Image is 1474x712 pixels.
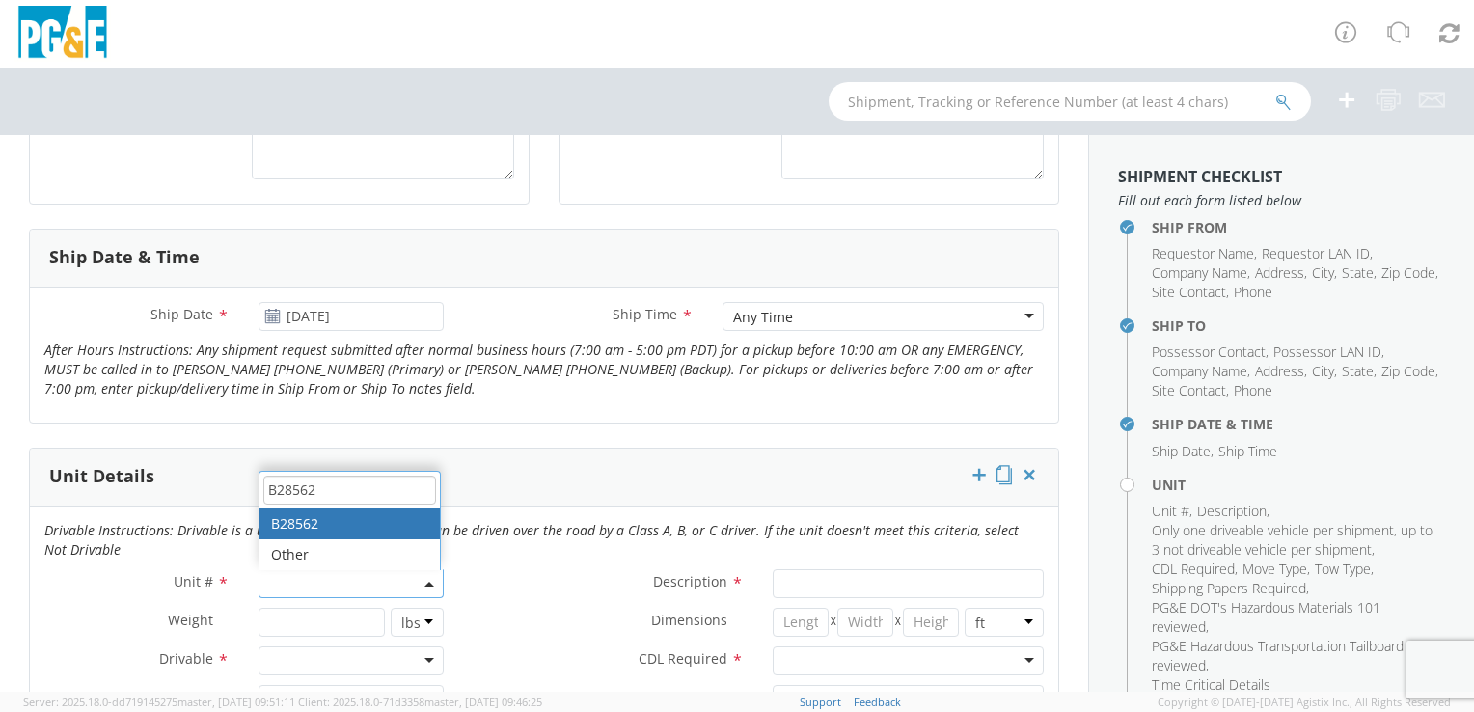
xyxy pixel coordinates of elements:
[1152,381,1229,400] li: ,
[1152,244,1254,262] span: Requestor Name
[1152,342,1266,361] span: Possessor Contact
[1152,478,1445,492] h4: Unit
[44,521,1019,559] i: Drivable Instructions: Drivable is a unit that is roadworthy and can be driven over the road by a...
[144,688,213,706] span: Move Type
[1152,417,1445,431] h4: Ship Date & Time
[1158,695,1451,710] span: Copyright © [DATE]-[DATE] Agistix Inc., All Rights Reserved
[1152,560,1235,578] span: CDL Required
[14,6,111,63] img: pge-logo-06675f144f4cfa6a6814.png
[49,248,200,267] h3: Ship Date & Time
[1255,263,1304,282] span: Address
[1234,381,1272,399] span: Phone
[1152,560,1238,579] li: ,
[1315,560,1374,579] li: ,
[298,695,542,709] span: Client: 2025.18.0-71d3358
[829,82,1311,121] input: Shipment, Tracking or Reference Number (at least 4 chars)
[1152,381,1226,399] span: Site Contact
[1152,362,1247,380] span: Company Name
[653,572,727,590] span: Description
[1152,442,1214,461] li: ,
[1342,263,1377,283] li: ,
[1152,263,1247,282] span: Company Name
[1152,263,1250,283] li: ,
[1197,502,1269,521] li: ,
[1152,342,1269,362] li: ,
[1118,191,1445,210] span: Fill out each form listed below
[651,611,727,629] span: Dimensions
[1262,244,1373,263] li: ,
[1255,362,1304,380] span: Address
[1152,283,1226,301] span: Site Contact
[1152,579,1309,598] li: ,
[1152,579,1306,597] span: Shipping Papers Required
[639,649,727,668] span: CDL Required
[1242,560,1310,579] li: ,
[49,467,154,486] h3: Unit Details
[1342,362,1374,380] span: State
[177,695,295,709] span: master, [DATE] 09:51:11
[829,608,838,637] span: X
[1152,502,1189,520] span: Unit #
[1312,362,1337,381] li: ,
[837,608,893,637] input: Width
[1342,362,1377,381] li: ,
[1152,502,1192,521] li: ,
[150,305,213,323] span: Ship Date
[854,695,901,709] a: Feedback
[1152,637,1404,674] span: PG&E Hazardous Transportation Tailboard reviewed
[552,688,727,706] span: Shipping Papers Required?
[1312,263,1337,283] li: ,
[424,695,542,709] span: master, [DATE] 09:46:25
[1262,244,1370,262] span: Requestor LAN ID
[23,695,295,709] span: Server: 2025.18.0-dd719145275
[1312,263,1334,282] span: City
[1152,675,1270,694] span: Time Critical Details
[1118,166,1282,187] strong: Shipment Checklist
[903,608,959,637] input: Height
[613,305,677,323] span: Ship Time
[1255,263,1307,283] li: ,
[893,608,903,637] span: X
[1218,442,1277,460] span: Ship Time
[1234,283,1272,301] span: Phone
[159,649,213,668] span: Drivable
[1273,342,1384,362] li: ,
[800,695,841,709] a: Support
[1152,442,1211,460] span: Ship Date
[259,508,440,539] li: B28562
[1152,244,1257,263] li: ,
[1152,362,1250,381] li: ,
[1152,637,1440,675] li: ,
[1342,263,1374,282] span: State
[1381,263,1438,283] li: ,
[174,572,213,590] span: Unit #
[1381,362,1435,380] span: Zip Code
[1315,560,1371,578] span: Tow Type
[44,341,1033,397] i: After Hours Instructions: Any shipment request submitted after normal business hours (7:00 am - 5...
[1255,362,1307,381] li: ,
[1242,560,1307,578] span: Move Type
[168,611,213,629] span: Weight
[1152,283,1229,302] li: ,
[1273,342,1381,361] span: Possessor LAN ID
[1381,362,1438,381] li: ,
[259,539,440,570] li: Other
[1152,598,1380,636] span: PG&E DOT's Hazardous Materials 101 reviewed
[1152,318,1445,333] h4: Ship To
[1381,263,1435,282] span: Zip Code
[1152,521,1433,559] span: Only one driveable vehicle per shipment, up to 3 not driveable vehicle per shipment
[1152,220,1445,234] h4: Ship From
[733,308,793,327] div: Any Time
[1312,362,1334,380] span: City
[1152,598,1440,637] li: ,
[1197,502,1267,520] span: Description
[773,608,829,637] input: Length
[1152,521,1440,560] li: ,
